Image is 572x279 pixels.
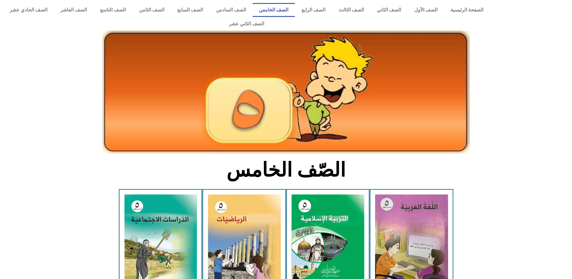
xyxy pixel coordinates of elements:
[408,3,444,17] a: الصف الأول
[332,3,371,17] a: الصف الثالث
[3,3,54,17] a: الصف الحادي عشر
[186,158,386,182] h2: الصّف الخامس
[210,3,253,17] a: الصف السادس
[253,3,295,17] a: الصف الخامس
[370,3,408,17] a: الصف الثاني
[444,3,490,17] a: الصفحة الرئيسية
[132,3,171,17] a: الصف الثامن
[295,3,332,17] a: الصف الرابع
[93,3,132,17] a: الصف التاسع
[171,3,210,17] a: الصف السابع
[3,17,490,31] a: الصف الثاني عشر
[54,3,94,17] a: الصف العاشر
